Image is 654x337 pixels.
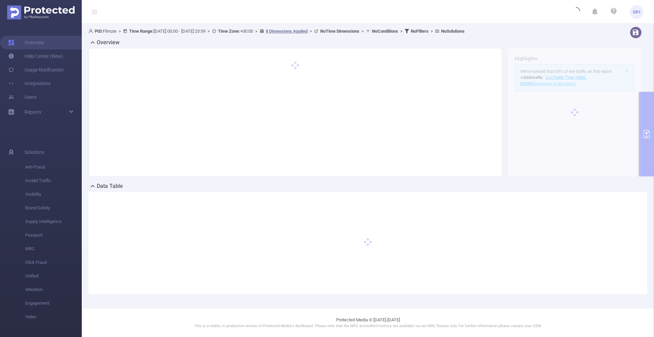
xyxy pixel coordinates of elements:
span: > [429,29,435,34]
a: Integrations [8,77,50,90]
b: No Filters [411,29,429,34]
i: icon: user [89,29,95,33]
span: MRC [25,242,82,256]
span: Brand Safety [25,201,82,215]
b: PID: [95,29,103,34]
span: Engagement [25,296,82,310]
i: icon: loading [572,7,580,17]
span: Anti-Fraud [25,160,82,174]
span: > [398,29,405,34]
span: Visibility [25,188,82,201]
a: Usage Notification [8,63,64,77]
a: Help Center (New) [8,49,63,63]
span: Supply Intelligence [25,215,82,228]
span: Invalid Traffic [25,174,82,188]
b: Time Range: [129,29,154,34]
span: Solutions [25,145,44,159]
span: Unified [25,269,82,283]
b: Time Zone: [218,29,240,34]
footer: Protected Media © [DATE]-[DATE] [82,308,654,337]
p: This is a stable, in production version of Protected Media's dashboard. Please note that the MRC ... [99,323,637,329]
span: > [116,29,123,34]
a: Reports [25,105,41,119]
span: Reports [25,109,41,115]
img: Protected Media [7,5,75,19]
span: > [308,29,314,34]
span: Attention [25,283,82,296]
h2: Data Table [97,182,123,190]
span: > [359,29,366,34]
b: No Time Dimensions [320,29,359,34]
u: 8 Dimensions Applied [266,29,308,34]
span: > [205,29,212,34]
span: > [253,29,260,34]
a: Users [8,90,36,104]
a: Overview [8,36,44,49]
b: No Solutions [441,29,465,34]
h2: Overview [97,38,120,47]
span: Click Fraud [25,256,82,269]
span: Passport [25,228,82,242]
span: Filmzie [DATE] 00:00 - [DATE] 23:59 +00:00 [89,29,465,34]
span: Video [25,310,82,324]
b: No Conditions [372,29,398,34]
span: MH [633,5,640,19]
